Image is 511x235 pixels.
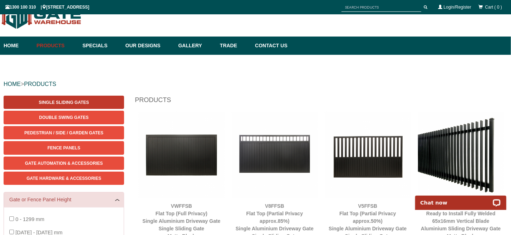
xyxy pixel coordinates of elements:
[26,176,101,181] span: Gate Hardware & Accessories
[25,161,103,166] span: Gate Automation & Accessories
[9,196,118,203] a: Gate or Fence Panel Height
[33,37,79,55] a: Products
[216,37,251,55] a: Trade
[411,187,511,210] iframe: LiveChat chat widget
[122,37,175,55] a: Our Designs
[485,5,502,10] span: Cart ( 0 )
[444,5,471,10] a: Login/Register
[48,145,80,150] span: Fence Panels
[325,112,411,198] img: V5FFSB - Flat Top (Partial Privacy approx.50%) - Single Aluminium Driveway Gate - Single Sliding ...
[232,112,318,198] img: V8FFSB - Flat Top (Partial Privacy approx.85%) - Single Aluminium Driveway Gate - Single Sliding ...
[4,126,124,139] a: Pedestrian / Side / Garden Gates
[138,112,224,198] img: VWFFSB - Flat Top (Full Privacy) - Single Aluminium Driveway Gate - Single Sliding Gate - Matte B...
[24,81,56,87] a: PRODUCTS
[4,141,124,154] a: Fence Panels
[4,111,124,124] a: Double Swing Gates
[4,73,507,96] div: >
[4,37,33,55] a: Home
[418,112,504,198] img: VBFFSB - Ready to Install Fully Welded 65x16mm Vertical Blade - Aluminium Sliding Driveway Gate -...
[4,81,21,87] a: HOME
[24,130,103,135] span: Pedestrian / Side / Garden Gates
[4,157,124,170] a: Gate Automation & Accessories
[39,100,89,105] span: Single Sliding Gates
[4,96,124,109] a: Single Sliding Gates
[251,37,288,55] a: Contact Us
[4,172,124,185] a: Gate Hardware & Accessories
[5,5,89,10] span: 1300 100 310 | [STREET_ADDRESS]
[342,3,421,12] input: SEARCH PRODUCTS
[175,37,216,55] a: Gallery
[39,115,88,120] span: Double Swing Gates
[15,216,44,222] span: 0 - 1299 mm
[135,96,507,108] h1: Products
[79,37,122,55] a: Specials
